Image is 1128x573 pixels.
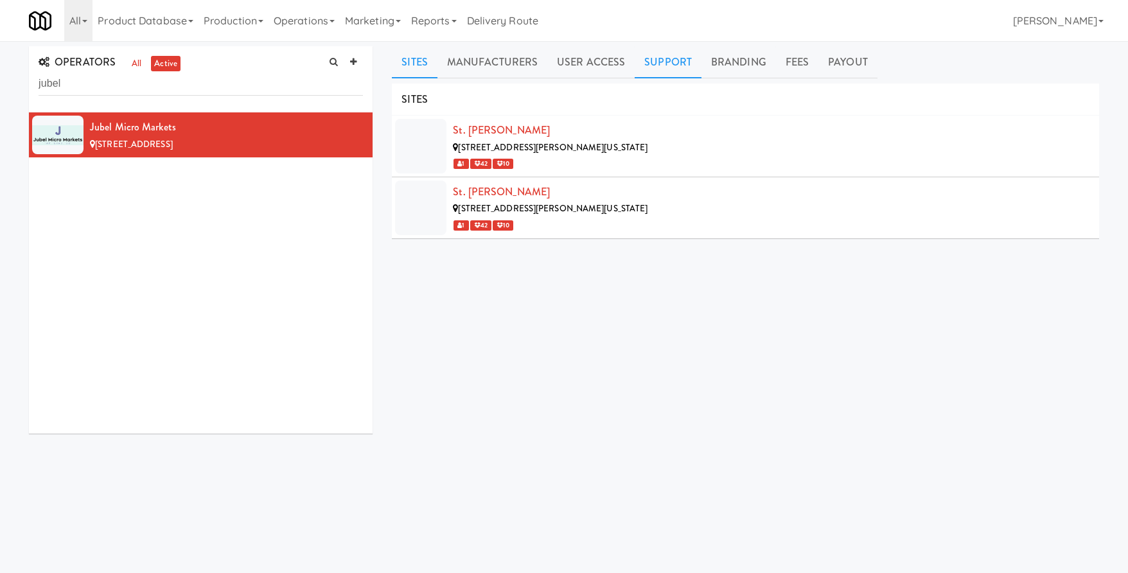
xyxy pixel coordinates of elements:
[493,220,513,231] span: 10
[701,46,776,78] a: Branding
[453,184,550,199] a: St. [PERSON_NAME]
[776,46,818,78] a: Fees
[39,55,116,69] span: OPERATORS
[493,159,513,169] span: 10
[151,56,181,72] a: active
[454,220,468,231] span: 1
[635,46,701,78] a: Support
[547,46,635,78] a: User Access
[818,46,877,78] a: Payout
[437,46,547,78] a: Manufacturers
[95,138,173,150] span: [STREET_ADDRESS]
[453,123,550,137] a: St. [PERSON_NAME]
[470,220,491,231] span: 42
[454,159,468,169] span: 1
[392,46,437,78] a: Sites
[29,10,51,32] img: Micromart
[458,141,648,154] span: [STREET_ADDRESS][PERSON_NAME][US_STATE]
[39,72,363,96] input: Search Operator
[128,56,145,72] a: all
[458,202,648,215] span: [STREET_ADDRESS][PERSON_NAME][US_STATE]
[90,118,363,137] div: Jubel Micro Markets
[470,159,491,169] span: 42
[29,112,373,157] li: Jubel Micro Markets[STREET_ADDRESS]
[401,92,428,107] span: SITES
